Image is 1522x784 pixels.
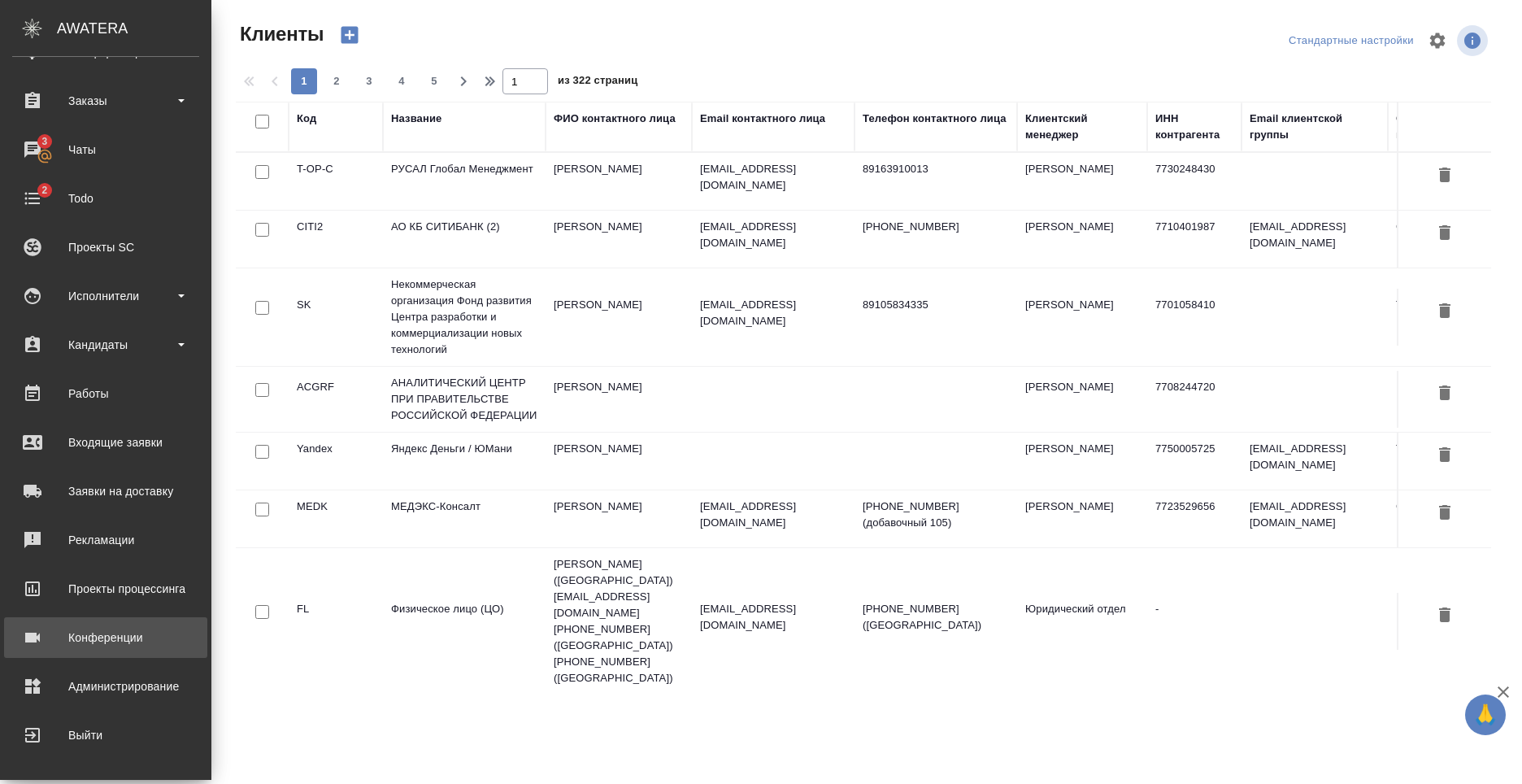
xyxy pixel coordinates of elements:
[1431,219,1459,249] button: Удалить
[356,73,382,89] span: 3
[12,723,199,747] div: Выйти
[421,73,447,89] span: 5
[1242,433,1388,490] td: [EMAIL_ADDRESS][DOMAIN_NAME]
[546,153,692,210] td: [PERSON_NAME]
[1017,371,1147,428] td: [PERSON_NAME]
[1388,211,1518,268] td: Сити
[324,68,350,94] button: 2
[289,211,383,268] td: CITI2
[4,422,207,463] a: Входящие заявки
[558,71,637,94] span: из 322 страниц
[863,219,1009,235] p: [PHONE_NUMBER]
[1388,153,1518,210] td: Русал
[1147,211,1242,268] td: 7710401987
[1388,593,1518,650] td: ЦО
[1147,153,1242,210] td: 7730248430
[863,297,1009,313] p: 89105834335
[12,430,199,455] div: Входящие заявки
[383,153,546,210] td: РУСАЛ Глобал Менеджмент
[1017,153,1147,210] td: [PERSON_NAME]
[12,284,199,308] div: Исполнители
[4,617,207,658] a: Конференции
[12,381,199,406] div: Работы
[4,178,207,219] a: 2Todo
[700,219,846,251] p: [EMAIL_ADDRESS][DOMAIN_NAME]
[12,186,199,211] div: Todo
[1388,433,1518,490] td: Таганка
[546,211,692,268] td: [PERSON_NAME]
[1285,28,1418,54] div: split button
[4,129,207,170] a: 3Чаты
[297,111,316,127] div: Код
[700,161,846,194] p: [EMAIL_ADDRESS][DOMAIN_NAME]
[546,289,692,346] td: [PERSON_NAME]
[1147,433,1242,490] td: 7750005725
[383,490,546,547] td: МЕДЭКС-Консалт
[12,137,199,162] div: Чаты
[1017,593,1147,650] td: Юридический отдел
[391,111,441,127] div: Название
[12,577,199,601] div: Проекты процессинга
[1147,593,1242,650] td: -
[546,433,692,490] td: [PERSON_NAME]
[383,268,546,366] td: Некоммерческая организация Фонд развития Центра разработки и коммерциализации новых технологий
[863,499,1009,531] p: [PHONE_NUMBER] (добавочный 105)
[289,593,383,650] td: FL
[12,625,199,650] div: Конференции
[1242,490,1388,547] td: [EMAIL_ADDRESS][DOMAIN_NAME]
[389,73,415,89] span: 4
[1017,433,1147,490] td: [PERSON_NAME]
[324,73,350,89] span: 2
[12,333,199,357] div: Кандидаты
[12,235,199,259] div: Проекты SC
[383,367,546,432] td: АНАЛИТИЧЕСКИЙ ЦЕНТР ПРИ ПРАВИТЕЛЬСТВЕ РОССИЙСКОЙ ФЕДЕРАЦИИ
[356,68,382,94] button: 3
[1465,695,1506,735] button: 🙏
[1431,499,1459,529] button: Удалить
[1017,490,1147,547] td: [PERSON_NAME]
[383,593,546,650] td: Физическое лицо (ЦО)
[700,297,846,329] p: [EMAIL_ADDRESS][DOMAIN_NAME]
[383,433,546,490] td: Яндекс Деньги / ЮМани
[1250,111,1380,143] div: Email клиентской группы
[389,68,415,94] button: 4
[546,548,692,695] td: [PERSON_NAME] ([GEOGRAPHIC_DATA]) [EMAIL_ADDRESS][DOMAIN_NAME] [PHONE_NUMBER] ([GEOGRAPHIC_DATA])...
[1396,111,1510,143] div: Ответственная команда
[4,471,207,512] a: Заявки на доставку
[57,12,211,45] div: AWATERA
[12,528,199,552] div: Рекламации
[1431,601,1459,631] button: Удалить
[863,161,1009,177] p: 89163910013
[330,21,369,49] button: Создать
[1431,297,1459,327] button: Удалить
[1017,289,1147,346] td: [PERSON_NAME]
[1457,25,1491,56] span: Посмотреть информацию
[32,133,57,150] span: 3
[554,111,676,127] div: ФИО контактного лица
[1147,371,1242,428] td: 7708244720
[700,111,825,127] div: Email контактного лица
[700,601,846,634] p: [EMAIL_ADDRESS][DOMAIN_NAME]
[4,227,207,268] a: Проекты SC
[546,490,692,547] td: [PERSON_NAME]
[236,21,324,47] span: Клиенты
[1147,289,1242,346] td: 7701058410
[1431,161,1459,191] button: Удалить
[863,601,1009,634] p: [PHONE_NUMBER] ([GEOGRAPHIC_DATA])
[546,371,692,428] td: [PERSON_NAME]
[12,674,199,699] div: Администрирование
[4,373,207,414] a: Работы
[12,479,199,503] div: Заявки на доставку
[1017,211,1147,268] td: [PERSON_NAME]
[1388,289,1518,346] td: Технический
[289,490,383,547] td: MEDK
[1155,111,1233,143] div: ИНН контрагента
[1147,490,1242,547] td: 7723529656
[289,433,383,490] td: Yandex
[1388,490,1518,547] td: Сити3
[289,289,383,346] td: SK
[700,499,846,531] p: [EMAIL_ADDRESS][DOMAIN_NAME]
[383,211,546,268] td: АО КБ СИТИБАНК (2)
[1418,21,1457,60] span: Настроить таблицу
[1025,111,1139,143] div: Клиентский менеджер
